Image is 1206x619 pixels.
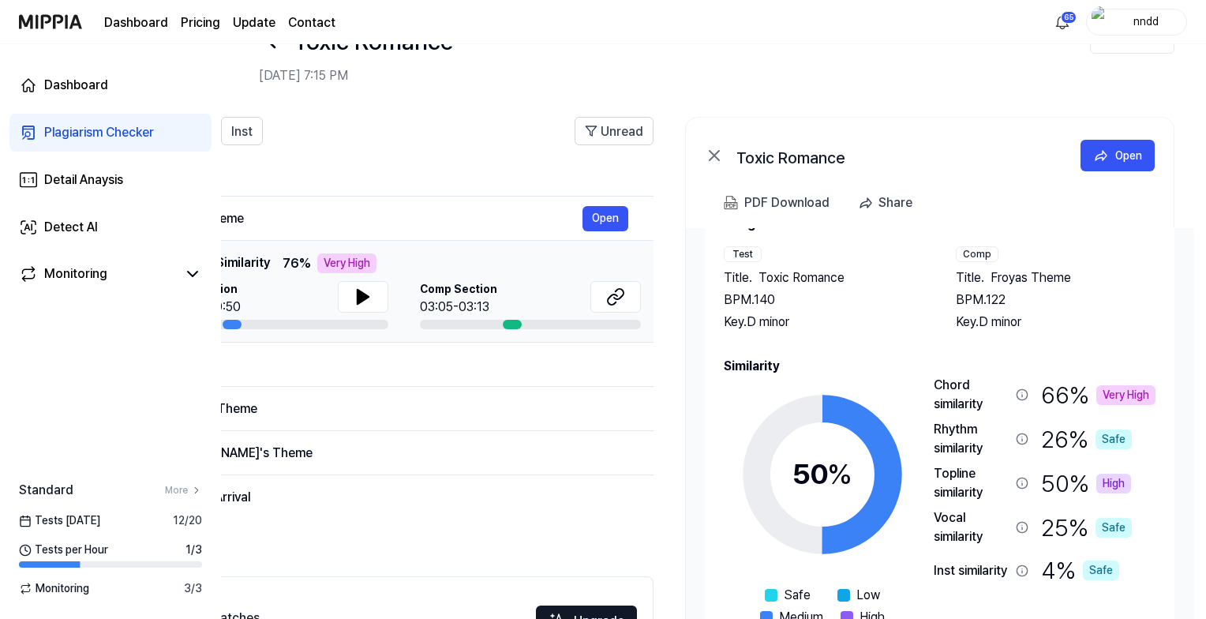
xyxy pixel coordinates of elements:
img: PDF Download [724,196,738,210]
img: profile [1092,6,1110,38]
div: 25 % [1041,508,1132,546]
span: 12 / 20 [173,512,202,529]
div: BPM. 140 [724,291,924,309]
div: Topline similarity [934,464,1009,502]
span: 76 % [283,254,311,273]
span: Title . [724,268,752,287]
button: Share [852,187,925,219]
div: High [1096,474,1131,493]
button: Open [1081,140,1155,171]
span: Toxic Romance [758,268,845,287]
div: Very High [1096,385,1155,405]
div: 66 % [1041,376,1155,414]
div: Chord similarity [934,376,1009,414]
a: Update [233,13,275,32]
button: profilenndd [1086,9,1187,36]
div: Key. D minor [724,313,924,332]
span: Tests [DATE] [19,512,100,529]
h2: Similarity [724,357,1155,376]
div: Froyas Theme [161,209,582,228]
div: 50 % [1041,464,1131,502]
span: Froyas Theme [991,268,1071,287]
a: Contact [288,13,335,32]
span: Title . [956,268,984,287]
button: Inst [221,117,263,145]
span: Unread [601,122,643,141]
span: Safe [784,586,811,605]
div: BPM. 122 [956,291,1156,309]
div: Safe [1096,518,1132,538]
a: Monitoring [19,264,177,283]
div: PDF Download [744,193,830,213]
button: Open [582,206,628,231]
a: Dashboard [9,66,212,104]
div: [PERSON_NAME]'s Theme [161,444,628,463]
div: RPG Vice Theme [161,400,628,418]
span: Tests per Hour [19,542,108,558]
div: Open [1115,147,1142,164]
div: Dead On Arrival [161,488,628,507]
span: % [827,457,852,491]
button: Unread [575,117,654,145]
span: Monitoring [19,580,89,597]
div: Plagiarism Checker [44,123,154,142]
div: Vocal similarity [934,508,1009,546]
a: Plagiarism Checker [9,114,212,152]
div: Toxic Romance [736,146,1052,165]
div: 26 % [1041,420,1132,458]
img: 알림 [1053,13,1072,32]
div: Very High [317,253,376,273]
span: Comp Section [420,281,497,298]
div: 4 % [1041,553,1119,588]
button: 알림65 [1050,9,1075,35]
div: Share [878,193,912,213]
h2: [DATE] 7:15 PM [259,66,1090,85]
div: Detect AI [44,218,98,237]
span: Low [856,586,880,605]
a: More [165,483,202,497]
button: PDF Download [721,187,833,219]
div: 65 [1061,11,1077,24]
span: 1 / 3 [185,542,202,558]
div: Inst similarity [934,561,1009,580]
a: Dashboard [104,13,168,32]
div: Comp [956,246,998,262]
span: 3 / 3 [184,580,202,597]
th: Title [161,158,654,196]
div: Dashboard [44,76,108,95]
a: Detail Anaysis [9,161,212,199]
div: Detail Anaysis [44,171,123,189]
div: nndd [1115,13,1177,30]
div: Key. D minor [956,313,1156,332]
div: 03:05-03:13 [420,298,497,317]
div: Safe [1096,430,1132,449]
span: Standard [19,481,73,500]
button: Pricing [181,13,220,32]
div: Rhythm similarity [934,420,1009,458]
div: Safe [1083,561,1119,580]
span: Inst [231,122,253,141]
div: Test [724,246,762,262]
div: Monitoring [44,264,107,283]
a: Detect AI [9,208,212,246]
div: 50 [792,453,852,496]
div: Мёд [161,355,628,374]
